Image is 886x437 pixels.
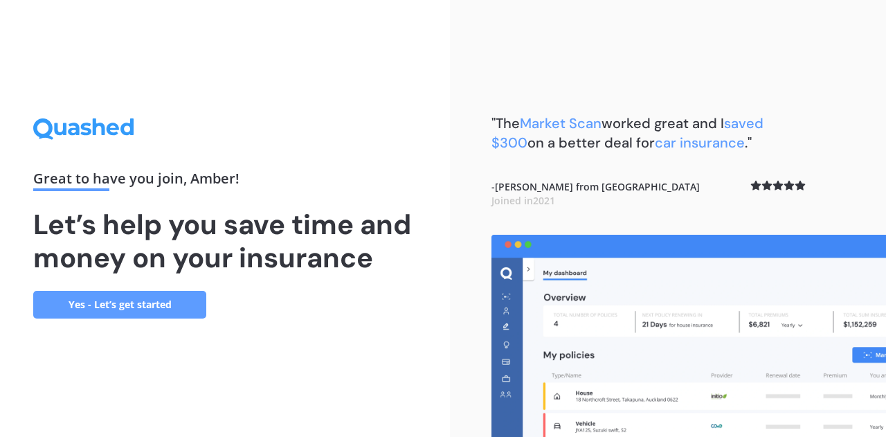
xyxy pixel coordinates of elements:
[491,235,886,437] img: dashboard.webp
[491,180,700,207] b: - [PERSON_NAME] from [GEOGRAPHIC_DATA]
[655,134,745,152] span: car insurance
[33,208,417,274] h1: Let’s help you save time and money on your insurance
[520,114,602,132] span: Market Scan
[491,114,763,152] b: "The worked great and I on a better deal for ."
[33,291,206,319] a: Yes - Let’s get started
[491,194,555,207] span: Joined in 2021
[33,172,417,191] div: Great to have you join , Amber !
